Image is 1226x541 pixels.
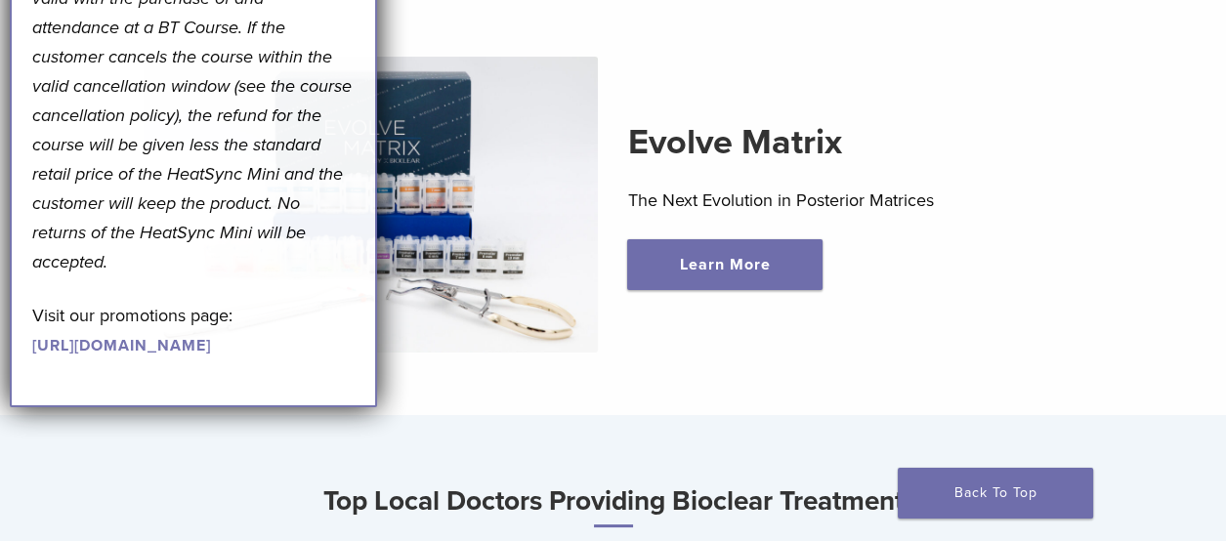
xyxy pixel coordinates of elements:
p: The Next Evolution in Posterior Matrices [627,186,1081,215]
a: [URL][DOMAIN_NAME] [32,336,211,355]
a: Back To Top [898,468,1093,519]
p: Visit our promotions page: [32,301,356,359]
a: Learn More [627,239,823,290]
h2: Evolve Matrix [627,119,1081,166]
